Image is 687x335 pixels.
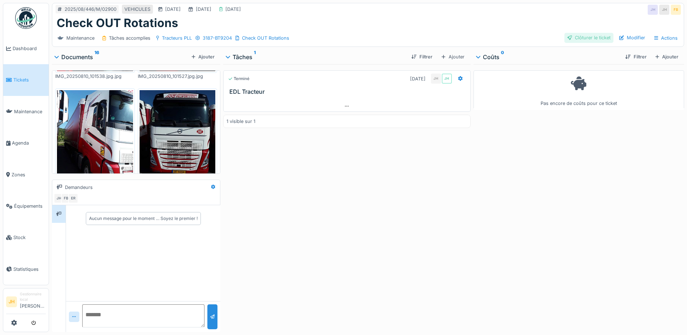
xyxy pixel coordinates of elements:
div: Coûts [476,53,620,61]
span: Tickets [13,76,46,83]
a: Agenda [3,127,49,159]
span: Maintenance [14,108,46,115]
a: Statistiques [3,254,49,285]
div: 2025/08/446/M/02900 [65,6,116,13]
div: IMG_20250810_101538.jpg.jpg [55,73,135,80]
div: Filtrer [409,52,435,62]
sup: 1 [254,53,256,61]
li: [PERSON_NAME] [20,291,46,312]
div: Documents [55,53,189,61]
img: esdqupn091gdsdsoue4soygd0suk [140,90,216,191]
div: Filtrer [622,52,649,62]
img: sls9xs8ebqolusb8i9yt8wf5rg5p [57,90,133,191]
div: Maintenance [66,35,94,41]
div: Check OUT Rotations [242,35,289,41]
div: VEHICULES [124,6,150,13]
div: Pas encore de coûts pour ce ticket [478,74,679,107]
span: Statistiques [13,266,46,273]
div: Gestionnaire local [20,291,46,303]
span: Stock [13,234,46,241]
sup: 0 [501,53,504,61]
a: Maintenance [3,96,49,127]
div: ER [68,193,78,203]
span: Équipements [14,203,46,210]
h3: EDL Tracteur [229,88,467,95]
span: Agenda [12,140,46,146]
li: JH [6,296,17,307]
div: Aucun message pour le moment … Soyez le premier ! [89,215,198,222]
div: [DATE] [196,6,211,13]
div: [DATE] [225,6,241,13]
div: 1 visible sur 1 [226,118,255,125]
div: Tâches accomplies [109,35,150,41]
sup: 16 [94,53,99,61]
a: Zones [3,159,49,190]
div: Ajouter [438,52,467,62]
div: JH [659,5,669,15]
div: [DATE] [165,6,181,13]
div: Tracteurs PLL [162,35,192,41]
h1: Check OUT Rotations [57,16,178,30]
div: JH [442,74,452,84]
a: Stock [3,222,49,253]
span: Zones [12,171,46,178]
div: Tâches [226,53,406,61]
a: Dashboard [3,33,49,64]
div: [DATE] [410,75,426,82]
div: Clôturer le ticket [564,33,613,43]
a: JH Gestionnaire local[PERSON_NAME] [6,291,46,314]
div: JH [648,5,658,15]
a: Tickets [3,64,49,96]
div: Modifier [616,33,648,43]
div: JH [431,74,441,84]
div: JH [54,193,64,203]
div: Demandeurs [65,184,93,191]
div: Terminé [228,76,250,82]
div: Ajouter [652,52,681,62]
img: Badge_color-CXgf-gQk.svg [15,7,37,29]
a: Équipements [3,190,49,222]
div: Ajouter [189,52,217,62]
span: Dashboard [13,45,46,52]
div: Actions [651,33,681,43]
div: FB [671,5,681,15]
div: 3187-BT9204 [203,35,232,41]
div: IMG_20250810_101527.jpg.jpg [138,73,217,80]
div: FB [61,193,71,203]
